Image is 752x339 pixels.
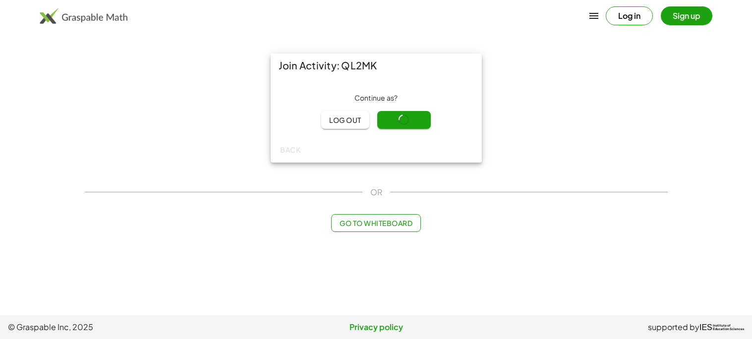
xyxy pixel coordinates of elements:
[331,214,421,232] button: Go to Whiteboard
[661,6,712,25] button: Sign up
[699,321,744,333] a: IESInstitute ofEducation Sciences
[329,115,361,124] span: Log out
[321,111,369,129] button: Log out
[271,54,482,77] div: Join Activity: QL2MK
[8,321,253,333] span: © Graspable Inc, 2025
[340,219,412,227] span: Go to Whiteboard
[253,321,499,333] a: Privacy policy
[699,323,712,332] span: IES
[279,93,474,103] div: Continue as ?
[713,324,744,331] span: Institute of Education Sciences
[606,6,653,25] button: Log in
[370,186,382,198] span: OR
[648,321,699,333] span: supported by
